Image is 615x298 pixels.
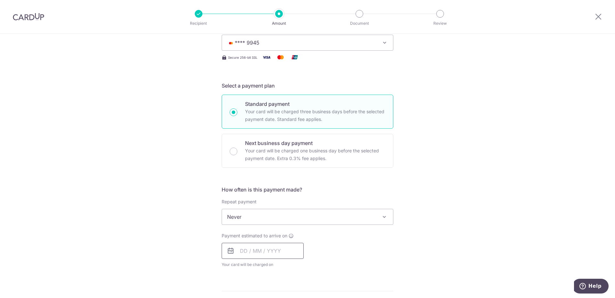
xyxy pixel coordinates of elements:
h5: Select a payment plan [222,82,393,89]
p: Your card will be charged one business day before the selected payment date. Extra 0.3% fee applies. [245,147,385,162]
h5: How often is this payment made? [222,186,393,193]
img: Visa [260,53,273,61]
span: Never [222,209,393,225]
span: Secure 256-bit SSL [228,55,258,60]
iframe: Opens a widget where you can find more information [574,279,609,295]
img: Mastercard [274,53,287,61]
input: DD / MM / YYYY [222,243,304,259]
img: Union Pay [288,53,301,61]
p: Next business day payment [245,139,385,147]
p: Document [336,20,383,27]
img: MASTERCARD [227,41,235,45]
img: CardUp [13,13,44,21]
p: Your card will be charged three business days before the selected payment date. Standard fee appl... [245,108,385,123]
span: Never [222,209,393,225]
span: Your card will be charged on [222,261,304,268]
p: Review [416,20,464,27]
p: Standard payment [245,100,385,108]
span: Payment estimated to arrive on [222,233,287,239]
p: Recipient [175,20,222,27]
p: Amount [255,20,303,27]
label: Repeat payment [222,199,257,205]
